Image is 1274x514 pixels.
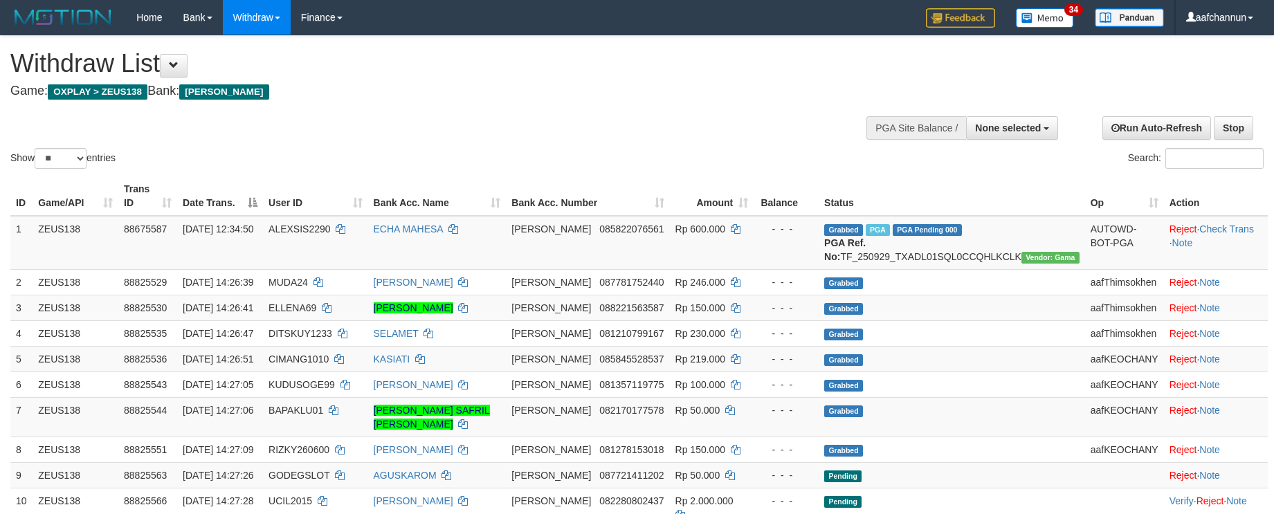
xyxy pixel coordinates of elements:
a: Run Auto-Refresh [1102,116,1211,140]
a: Note [1199,470,1220,481]
span: Copy 087721411202 to clipboard [599,470,664,481]
td: aafKEOCHANY [1085,437,1164,462]
span: Pending [824,470,862,482]
span: Copy 087781752440 to clipboard [599,277,664,288]
div: PGA Site Balance / [866,116,966,140]
th: Balance [754,176,819,216]
a: Reject [1170,328,1197,339]
a: [PERSON_NAME] [374,444,453,455]
img: Button%20Memo.svg [1016,8,1074,28]
th: Bank Acc. Number: activate to sort column ascending [506,176,669,216]
span: Rp 150.000 [675,444,725,455]
td: 1 [10,216,33,270]
span: OXPLAY > ZEUS138 [48,84,147,100]
span: Rp 600.000 [675,223,725,235]
th: Action [1164,176,1268,216]
span: 88825543 [124,379,167,390]
span: [PERSON_NAME] [511,379,591,390]
span: Rp 219.000 [675,354,725,365]
span: RIZKY260600 [269,444,329,455]
a: Note [1172,237,1193,248]
a: Reject [1170,405,1197,416]
th: User ID: activate to sort column ascending [263,176,367,216]
a: Reject [1170,470,1197,481]
th: Game/API: activate to sort column ascending [33,176,118,216]
td: 2 [10,269,33,295]
td: · [1164,346,1268,371]
a: Note [1199,354,1220,365]
span: [DATE] 14:26:41 [183,302,253,313]
span: [PERSON_NAME] [511,405,591,416]
h1: Withdraw List [10,50,835,77]
a: [PERSON_NAME] [374,302,453,313]
td: 6 [10,371,33,397]
td: 4 [10,320,33,346]
td: · · [1164,216,1268,270]
span: [PERSON_NAME] [511,354,591,365]
td: ZEUS138 [33,320,118,346]
span: Grabbed [824,445,863,457]
td: 9 [10,462,33,488]
h4: Game: Bank: [10,84,835,98]
span: 88825563 [124,470,167,481]
th: Bank Acc. Name: activate to sort column ascending [368,176,507,216]
td: AUTOWD-BOT-PGA [1085,216,1164,270]
a: ECHA MAHESA [374,223,443,235]
span: Grabbed [824,354,863,366]
img: panduan.png [1095,8,1164,27]
span: Copy 085822076561 to clipboard [599,223,664,235]
div: - - - [759,327,813,340]
td: 8 [10,437,33,462]
span: [DATE] 14:27:09 [183,444,253,455]
td: 5 [10,346,33,371]
div: - - - [759,275,813,289]
span: Grabbed [824,303,863,315]
span: 88675587 [124,223,167,235]
span: [PERSON_NAME] [511,223,591,235]
a: Stop [1214,116,1253,140]
a: Note [1199,379,1220,390]
a: Reject [1196,495,1224,506]
label: Show entries [10,148,116,169]
a: Verify [1170,495,1194,506]
span: KUDUSOGE99 [269,379,335,390]
td: · [1164,397,1268,437]
span: Copy 085845528537 to clipboard [599,354,664,365]
span: [PERSON_NAME] [511,495,591,506]
div: - - - [759,494,813,508]
td: 3 [10,295,33,320]
td: ZEUS138 [33,269,118,295]
span: Rp 246.000 [675,277,725,288]
th: Op: activate to sort column ascending [1085,176,1164,216]
span: 34 [1064,3,1083,16]
a: Note [1199,302,1220,313]
span: 88825544 [124,405,167,416]
span: Rp 150.000 [675,302,725,313]
a: Reject [1170,302,1197,313]
span: PGA Pending [893,224,962,236]
a: Note [1199,277,1220,288]
td: ZEUS138 [33,462,118,488]
span: [DATE] 14:27:05 [183,379,253,390]
a: Reject [1170,277,1197,288]
label: Search: [1128,148,1264,169]
th: Amount: activate to sort column ascending [670,176,754,216]
th: Status [819,176,1085,216]
a: Note [1226,495,1247,506]
span: [DATE] 12:34:50 [183,223,253,235]
span: BAPAKLU01 [269,405,323,416]
td: · [1164,269,1268,295]
td: · [1164,437,1268,462]
a: Reject [1170,444,1197,455]
span: [PERSON_NAME] [511,444,591,455]
td: aafThimsokhen [1085,320,1164,346]
td: aafKEOCHANY [1085,371,1164,397]
a: AGUSKAROM [374,470,437,481]
td: 7 [10,397,33,437]
div: - - - [759,443,813,457]
td: ZEUS138 [33,397,118,437]
span: Copy 081210799167 to clipboard [599,328,664,339]
a: [PERSON_NAME] [374,379,453,390]
span: Grabbed [824,405,863,417]
img: Feedback.jpg [926,8,995,28]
